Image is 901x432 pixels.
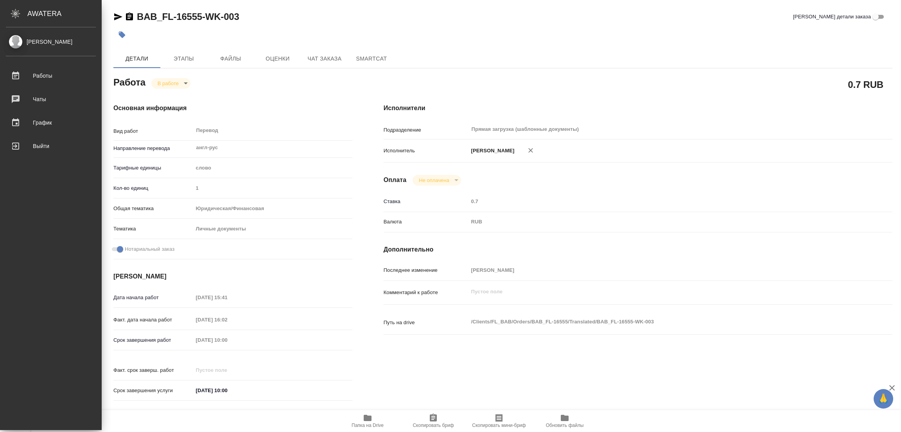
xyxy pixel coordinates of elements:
p: Факт. дата начала работ [113,316,193,324]
input: Пустое поле [193,292,262,303]
span: Оценки [259,54,296,64]
div: График [6,117,96,129]
a: BAB_FL-16555-WK-003 [137,11,239,22]
p: Тематика [113,225,193,233]
input: Пустое поле [193,314,262,325]
input: Пустое поле [193,334,262,346]
input: Пустое поле [468,196,850,207]
p: Ставка [384,198,468,205]
h4: Основная информация [113,104,352,113]
span: Чат заказа [306,54,343,64]
p: Направление перевода [113,145,193,152]
span: Этапы [165,54,203,64]
p: Дата начала работ [113,294,193,302]
h4: Дополнительно [384,245,892,254]
h4: Оплата [384,175,407,185]
p: Путь на drive [384,319,468,327]
p: Исполнитель [384,147,468,155]
textarea: /Clients/FL_BAB/Orders/BAB_FL-16555/Translated/BAB_FL-16555-WK-003 [468,315,850,328]
h2: 0.7 RUB [848,78,883,91]
button: 🙏 [874,389,893,409]
p: [PERSON_NAME] [468,147,515,155]
span: Скопировать мини-бриф [472,423,526,428]
button: Удалить исполнителя [522,142,539,159]
span: 🙏 [877,391,890,407]
a: Работы [2,66,100,86]
button: Скопировать мини-бриф [466,410,532,432]
span: SmartCat [353,54,390,64]
p: Срок завершения услуги [113,387,193,395]
div: Выйти [6,140,96,152]
span: Нотариальный заказ [125,245,174,253]
div: Личные документы [193,222,352,236]
span: Папка на Drive [352,423,384,428]
div: слово [193,161,352,175]
span: Обновить файлы [546,423,584,428]
a: Выйти [2,136,100,156]
div: Работы [6,70,96,82]
input: Пустое поле [468,264,850,276]
span: Скопировать бриф [413,423,454,428]
p: Последнее изменение [384,266,468,274]
h4: [PERSON_NAME] [113,272,352,281]
span: [PERSON_NAME] детали заказа [793,13,871,21]
span: Файлы [212,54,249,64]
p: Факт. срок заверш. работ [113,366,193,374]
div: [PERSON_NAME] [6,37,96,46]
input: ✎ Введи что-нибудь [193,385,262,396]
button: Скопировать бриф [400,410,466,432]
div: AWATERA [27,6,102,21]
button: Не оплачена [416,177,451,184]
h4: Исполнители [384,104,892,113]
div: Юридическая/Финансовая [193,202,352,215]
p: Вид работ [113,127,193,135]
p: Комментарий к работе [384,289,468,296]
button: Обновить файлы [532,410,598,432]
button: Папка на Drive [335,410,400,432]
div: В работе [151,78,190,89]
p: Подразделение [384,126,468,134]
button: Скопировать ссылку [125,12,134,21]
p: Валюта [384,218,468,226]
input: Пустое поле [193,182,352,194]
button: Скопировать ссылку для ЯМессенджера [113,12,123,21]
button: Добавить тэг [113,26,131,43]
p: Кол-во единиц [113,184,193,192]
h2: Работа [113,75,145,89]
span: Детали [118,54,156,64]
div: RUB [468,215,850,228]
p: Срок завершения работ [113,336,193,344]
input: Пустое поле [193,364,262,376]
p: Общая тематика [113,205,193,212]
p: Тарифные единицы [113,164,193,172]
button: В работе [155,80,181,87]
a: График [2,113,100,132]
a: Чаты [2,89,100,109]
div: Чаты [6,93,96,105]
div: В работе [413,175,461,186]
